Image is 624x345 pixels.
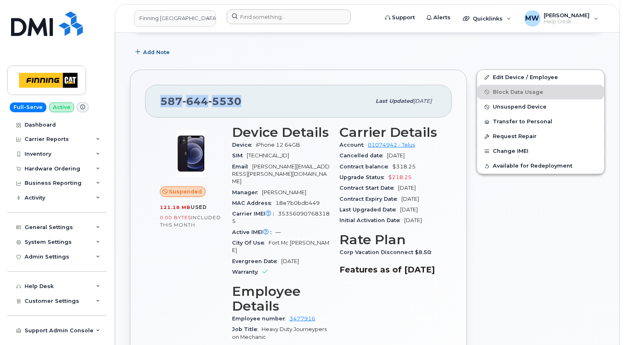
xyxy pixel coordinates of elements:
[182,95,208,107] span: 644
[276,200,320,206] span: 18e7b0bdb449
[404,217,422,223] span: [DATE]
[339,217,404,223] span: Initial Activation Date
[339,185,398,191] span: Contract Start Date
[379,9,421,26] a: Support
[232,189,262,195] span: Manager
[339,152,387,159] span: Cancelled date
[339,232,437,247] h3: Rate Plan
[191,204,207,210] span: used
[457,10,517,27] div: Quicklinks
[130,45,177,60] button: Add Note
[413,98,432,104] span: [DATE]
[387,152,405,159] span: [DATE]
[339,163,392,170] span: Contract balance
[232,315,289,322] span: Employee number
[227,9,351,24] input: Find something...
[247,152,289,159] span: [TECHNICAL_ID]
[398,185,416,191] span: [DATE]
[519,10,604,27] div: Matthew Walshe
[232,229,276,235] span: Active IMEI
[143,48,170,56] span: Add Note
[276,229,281,235] span: —
[289,315,315,322] a: 3477916
[339,125,437,140] h3: Carrier Details
[544,12,590,18] span: [PERSON_NAME]
[160,204,191,210] span: 121.18 MB
[160,95,241,107] span: 587
[232,200,276,206] span: MAC Address
[477,114,604,129] button: Transfer to Personal
[232,326,262,332] span: Job Title
[493,163,572,169] span: Available for Redeployment
[473,15,503,22] span: Quicklinks
[477,144,604,159] button: Change IMEI
[232,269,262,275] span: Warranty
[388,174,412,180] span: $218.25
[232,240,269,246] span: City Of Use
[493,104,547,110] span: Unsuspend Device
[477,129,604,144] button: Request Repair
[400,207,418,213] span: [DATE]
[376,98,413,104] span: Last updated
[339,249,435,255] span: Corp Vacation Disconnect $8.50
[477,70,604,85] a: Edit Device / Employee
[477,85,604,100] button: Block Data Usage
[256,142,300,148] span: iPhone 12 64GB
[392,14,415,22] span: Support
[166,129,216,178] img: image20231002-4137094-4ke690.jpeg
[433,14,451,22] span: Alerts
[232,284,330,313] h3: Employee Details
[169,188,202,195] span: Suspended
[477,159,604,173] button: Available for Redeployment
[339,142,368,148] span: Account
[232,152,247,159] span: SIM
[339,174,388,180] span: Upgrade Status
[232,163,252,170] span: Email
[477,100,604,114] button: Unsuspend Device
[232,211,330,224] span: 353560907683185
[232,142,256,148] span: Device
[339,196,401,202] span: Contract Expiry Date
[392,163,416,170] span: $318.25
[421,9,456,26] a: Alerts
[232,211,278,217] span: Carrier IMEI
[339,207,400,213] span: Last Upgraded Date
[368,142,415,148] a: 01074942 - Telus
[232,125,330,140] h3: Device Details
[401,196,419,202] span: [DATE]
[232,163,330,185] span: [PERSON_NAME][EMAIL_ADDRESS][PERSON_NAME][DOMAIN_NAME]
[281,258,299,264] span: [DATE]
[232,326,327,340] span: Heavy Duty Journeyperson Mechanic
[134,10,216,27] a: Finning Canada
[544,18,590,25] span: Help Desk
[262,189,306,195] span: [PERSON_NAME]
[160,215,191,220] span: 0.00 Bytes
[232,240,329,253] span: Fort Mc [PERSON_NAME]
[232,258,281,264] span: Evergreen Date
[526,14,540,23] span: MW
[208,95,241,107] span: 5530
[339,265,437,275] h3: Features as of [DATE]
